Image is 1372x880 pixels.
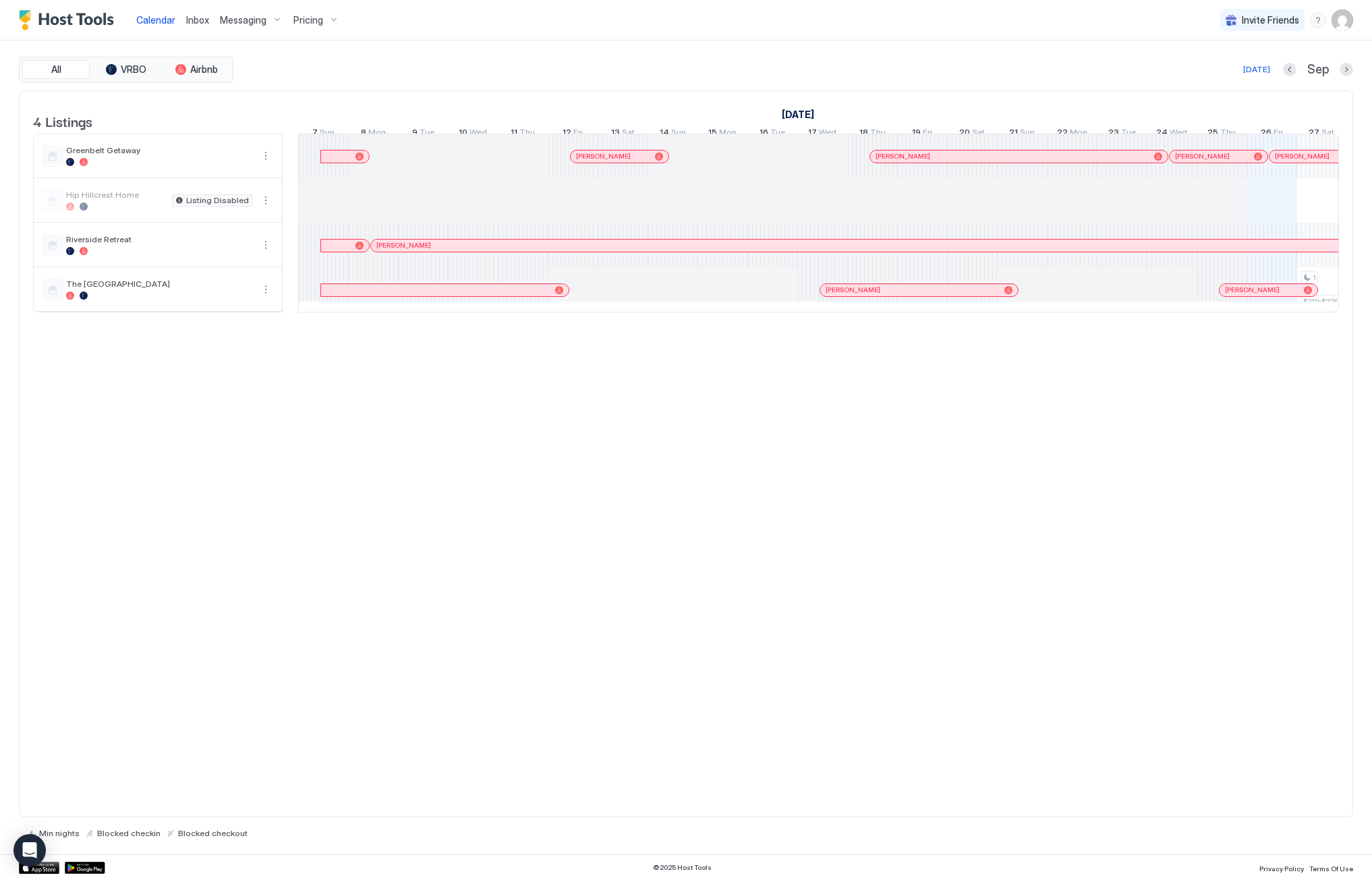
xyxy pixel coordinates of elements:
[819,127,836,141] span: Wed
[258,237,274,253] div: menu
[1310,12,1326,28] div: menu
[959,127,970,141] span: 20
[859,127,868,141] span: 18
[1108,127,1119,141] span: 23
[190,63,218,76] span: Airbnb
[1243,63,1270,76] div: [DATE]
[258,237,274,253] button: More options
[1207,127,1218,141] span: 25
[186,14,209,26] span: Inbox
[469,127,487,141] span: Wed
[1259,860,1304,875] a: Privacy Policy
[293,14,323,26] span: Pricing
[1020,127,1035,141] span: Sun
[66,145,252,155] span: Greenbelt Getaway
[608,124,638,144] a: September 13, 2025
[1313,273,1316,282] span: 1
[178,828,248,838] span: Blocked checkout
[19,10,120,30] a: Host Tools Logo
[756,124,789,144] a: September 16, 2025
[186,13,209,27] a: Inbox
[1105,124,1139,144] a: September 23, 2025
[13,834,46,867] div: Open Intercom Messenger
[1259,864,1304,873] span: Privacy Policy
[1309,860,1353,875] a: Terms Of Use
[719,127,737,141] span: Mon
[361,127,366,141] span: 8
[1156,127,1168,141] span: 24
[1257,124,1286,144] a: September 26, 2025
[1057,127,1068,141] span: 22
[653,863,712,872] span: © 2025 Host Tools
[856,124,889,144] a: September 18, 2025
[136,13,175,27] a: Calendar
[1006,124,1038,144] a: September 21, 2025
[705,124,740,144] a: September 15, 2025
[320,127,335,141] span: Sun
[258,148,274,164] div: menu
[1261,127,1271,141] span: 26
[507,124,538,144] a: September 11, 2025
[39,828,80,838] span: Min nights
[972,127,985,141] span: Sat
[66,190,167,200] span: Hip Hillcrest Home
[92,60,160,79] button: VRBO
[1204,124,1239,144] a: September 25, 2025
[909,124,936,144] a: September 19, 2025
[22,60,90,79] button: All
[412,127,418,141] span: 9
[559,124,586,144] a: September 12, 2025
[1274,127,1283,141] span: Fri
[136,14,175,26] span: Calendar
[459,127,467,141] span: 10
[163,60,230,79] button: Airbnb
[805,124,840,144] a: September 17, 2025
[770,127,785,141] span: Tue
[455,124,490,144] a: September 10, 2025
[1275,152,1330,161] span: [PERSON_NAME]
[912,127,921,141] span: 19
[51,63,61,76] span: All
[19,862,59,874] a: App Store
[660,127,669,141] span: 14
[33,111,92,131] span: 4 Listings
[826,285,880,294] span: [PERSON_NAME]
[1307,62,1329,78] span: Sep
[778,105,818,124] a: September 7, 2025
[258,148,274,164] button: More options
[876,152,930,161] span: [PERSON_NAME]
[1153,124,1191,144] a: September 24, 2025
[1321,127,1334,141] span: Sat
[656,124,689,144] a: September 14, 2025
[258,281,274,298] button: More options
[220,14,266,26] span: Messaging
[258,281,274,298] div: menu
[1242,14,1299,26] span: Invite Friends
[563,127,571,141] span: 12
[1332,9,1353,31] div: User profile
[66,279,252,289] span: The [GEOGRAPHIC_DATA]
[65,862,105,874] a: Google Play Store
[258,192,274,209] button: More options
[808,127,817,141] span: 17
[1309,127,1319,141] span: 27
[312,127,318,141] span: 7
[66,234,252,244] span: Riverside Retreat
[1340,63,1353,76] button: Next month
[1121,127,1136,141] span: Tue
[1070,127,1087,141] span: Mon
[1225,285,1280,294] span: [PERSON_NAME]
[1009,127,1018,141] span: 21
[622,127,635,141] span: Sat
[358,124,389,144] a: September 8, 2025
[1309,864,1353,873] span: Terms Of Use
[1241,61,1272,78] button: [DATE]
[97,828,161,838] span: Blocked checkin
[368,127,386,141] span: Mon
[1283,63,1296,76] button: Previous month
[409,124,438,144] a: September 9, 2025
[611,127,620,141] span: 13
[309,124,338,144] a: September 7, 2025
